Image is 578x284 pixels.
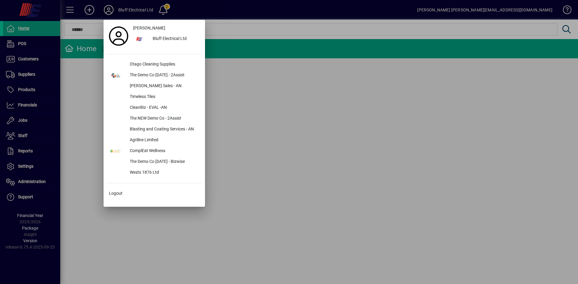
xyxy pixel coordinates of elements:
[125,157,202,167] div: The Demo Co [DATE] - Bizwise
[107,135,202,146] button: Agriline Limited
[109,190,123,197] span: Logout
[107,167,202,178] button: Wests 1876 Ltd
[125,70,202,81] div: The Demo Co [DATE] - 2Assist
[125,102,202,113] div: CleanBiz - EVAL -AN
[133,25,165,31] span: [PERSON_NAME]
[107,70,202,81] button: The Demo Co [DATE] - 2Assist
[125,81,202,92] div: [PERSON_NAME] Sales - AN
[107,31,131,41] a: Profile
[107,146,202,157] button: ComplEat Wellness
[107,188,202,199] button: Logout
[107,157,202,167] button: The Demo Co [DATE] - Bizwise
[125,113,202,124] div: The NEW Demo Co - 2Assist
[148,34,202,44] div: Bluff Electrical Ltd
[125,146,202,157] div: ComplEat Wellness
[107,81,202,92] button: [PERSON_NAME] Sales - AN
[107,102,202,113] button: CleanBiz - EVAL -AN
[125,59,202,70] div: Otago Cleaning Supplies
[107,59,202,70] button: Otago Cleaning Supplies
[125,124,202,135] div: Blasting and Coating Services - AN
[125,167,202,178] div: Wests 1876 Ltd
[131,34,202,44] button: Bluff Electrical Ltd
[125,135,202,146] div: Agriline Limited
[107,92,202,102] button: Timeless Tiles
[107,113,202,124] button: The NEW Demo Co - 2Assist
[107,124,202,135] button: Blasting and Coating Services - AN
[131,23,202,34] a: [PERSON_NAME]
[125,92,202,102] div: Timeless Tiles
